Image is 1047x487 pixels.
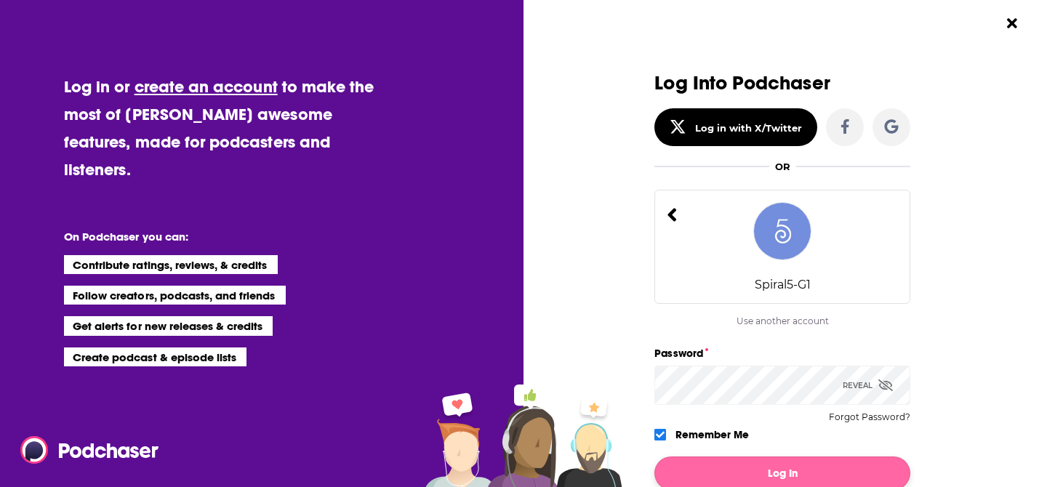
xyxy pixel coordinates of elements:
div: Spiral5-G1 [755,278,811,291]
img: Spiral5-G1 [753,202,811,260]
li: On Podchaser you can: [64,230,355,243]
li: Get alerts for new releases & credits [64,316,273,335]
li: Contribute ratings, reviews, & credits [64,255,278,274]
div: Reveal [843,366,893,405]
button: Log in with X/Twitter [654,108,817,146]
img: Podchaser - Follow, Share and Rate Podcasts [20,436,160,464]
label: Remember Me [675,425,749,444]
a: Podchaser - Follow, Share and Rate Podcasts [20,436,148,464]
div: Log in with X/Twitter [695,122,802,134]
div: Use another account [654,315,910,326]
a: create an account [135,76,278,97]
label: Password [654,344,910,363]
div: OR [775,161,790,172]
li: Create podcast & episode lists [64,347,246,366]
button: Close Button [998,9,1026,37]
li: Follow creators, podcasts, and friends [64,286,286,305]
h3: Log Into Podchaser [654,73,910,94]
button: Forgot Password? [829,412,910,422]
